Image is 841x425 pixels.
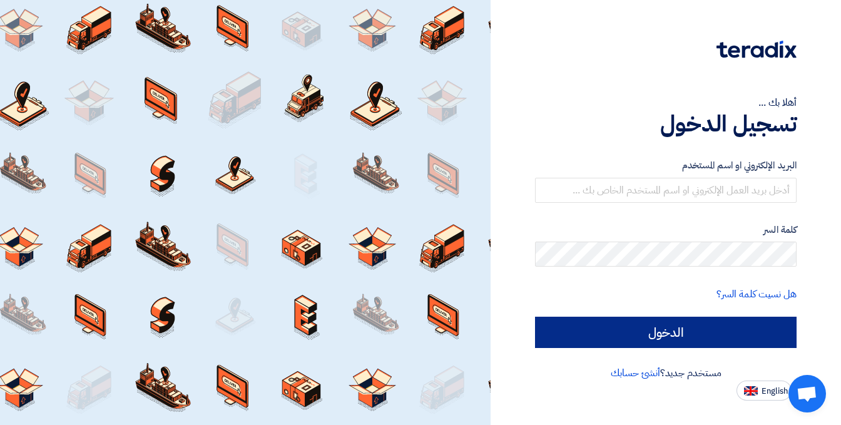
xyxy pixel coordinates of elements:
button: English [737,381,792,401]
label: كلمة السر [535,223,797,237]
div: Open chat [788,375,826,412]
a: أنشئ حسابك [611,366,660,381]
h1: تسجيل الدخول [535,110,797,138]
input: أدخل بريد العمل الإلكتروني او اسم المستخدم الخاص بك ... [535,178,797,203]
img: Teradix logo [716,41,797,58]
label: البريد الإلكتروني او اسم المستخدم [535,158,797,173]
div: أهلا بك ... [535,95,797,110]
img: en-US.png [744,386,758,396]
input: الدخول [535,317,797,348]
a: هل نسيت كلمة السر؟ [716,287,797,302]
div: مستخدم جديد؟ [535,366,797,381]
span: English [762,387,788,396]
